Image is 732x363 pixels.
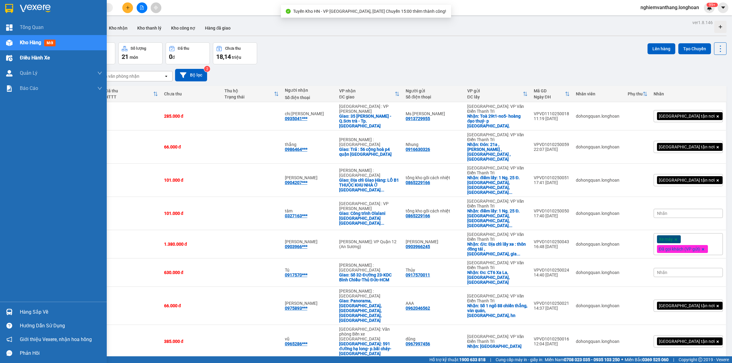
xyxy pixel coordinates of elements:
[406,301,461,306] div: AAA
[659,237,673,242] span: Xe máy
[621,358,623,361] span: ⚪️
[406,341,430,346] div: 0967997456
[164,178,218,183] div: 101.000 đ
[707,5,712,10] img: icon-new-feature
[406,239,461,244] div: Nguyễn trọng thành
[406,208,461,213] div: tổng kho gối cách nhiệt
[339,341,400,356] div: Giao: 591 đường hạ long- p.bãi cháy-hạ long
[467,88,523,93] div: VP gửi
[467,242,528,256] div: Nhận: đ/c: Địa chỉ lấy xe : thôn đồng tái , xã thống kênh, gia lộc hải dương
[285,336,333,341] div: vũ
[576,211,622,216] div: dohongquan.longhoan
[509,223,512,228] span: ...
[534,116,570,121] div: 11:19 [DATE]
[659,339,715,344] span: [GEOGRAPHIC_DATA] tận nơi
[406,116,430,121] div: 0913729955
[406,88,461,93] div: Người gửi
[534,268,570,272] div: VPVD1010250024
[534,306,570,311] div: 14:37 [DATE]
[654,91,723,96] div: Nhãn
[6,24,13,31] img: dashboard-icon
[576,91,622,96] div: Nhân viên
[132,21,166,35] button: Kho thanh lý
[20,321,102,330] div: Hướng dẫn sử dụng
[154,5,158,10] span: aim
[339,201,400,211] div: [GEOGRAPHIC_DATA] : VP [PERSON_NAME]
[285,268,333,272] div: Tú
[285,111,333,116] div: chị Ngọc
[164,91,218,96] div: Chưa thu
[105,88,153,93] div: Đã thu
[534,175,570,180] div: VPVD1010250051
[339,88,395,93] div: VP nhận
[166,21,200,35] button: Kho công nợ
[339,298,400,323] div: Giao: Panorama, Le Thị Chợ, P phú Thuận, Q7, tp hcm
[534,94,565,99] div: Ngày ĐH
[164,270,218,275] div: 630.000 đ
[720,5,726,10] span: caret-down
[164,339,218,344] div: 385.000 đ
[534,111,570,116] div: VPVD1110250018
[164,74,169,79] svg: open
[44,40,56,46] span: mới
[467,334,528,344] div: [GEOGRAPHIC_DATA]: VP Văn Điển Thanh Trì
[381,221,384,226] span: ...
[467,114,528,128] div: Nhận: Toà 29t1-no5- hoàng đạo thuý- p yên hoà hà nội.
[293,9,446,14] span: Tuyến Kho HN - VP [GEOGRAPHIC_DATA], [DATE] Chuyến 15:00 thêm thành công!
[406,180,430,185] div: 0865229166
[467,94,523,99] div: ĐC lấy
[692,19,713,26] div: ver 1.8.146
[406,147,430,152] div: 0916630326
[718,2,728,13] button: caret-down
[531,86,573,102] th: Toggle SortBy
[642,357,669,362] strong: 0369 525 060
[164,242,218,247] div: 1.380.000 đ
[232,55,241,60] span: triệu
[105,94,153,99] div: HTTT
[164,114,218,119] div: 285.000 đ
[628,91,643,96] div: Phụ thu
[534,341,570,346] div: 12:04 [DATE]
[339,239,400,249] div: [PERSON_NAME]: VP Quận 12 (An Sương)
[285,301,333,306] div: Lynn
[534,336,570,341] div: VPVD1010250016
[625,356,669,363] span: Miền Bắc
[20,23,44,31] span: Tổng Quan
[467,104,528,114] div: [GEOGRAPHIC_DATA]: VP Văn Điển Thanh Trì
[534,272,570,277] div: 14:40 [DATE]
[178,46,189,51] div: Đã thu
[339,178,400,192] div: Giao: ĐỊa chỉ Giao Hàng: LÔ B1 THUỘC KHU NHÀ Ở P.TÂN PHÚ, QUẬN 7, TP.HCM
[339,114,400,128] div: Giao: 35 Võ Văn Kiệt - Q.Sơn trà - Tp. đà nẵng
[406,175,461,180] div: tổng kho gối cách nhiệt
[534,301,570,306] div: VPVD1010250021
[406,336,461,341] div: dũng
[20,84,38,92] span: Báo cáo
[490,356,491,363] span: |
[534,239,570,244] div: VPVD1010250043
[20,336,92,343] span: Giới thiệu Vexere, nhận hoa hồng
[467,232,528,242] div: [GEOGRAPHIC_DATA]: VP Văn Điển Thanh Trì
[224,94,274,99] div: Trạng thái
[467,199,528,208] div: [GEOGRAPHIC_DATA]: VP Văn Điển Thanh Trì
[339,272,400,282] div: Giao: Số 32-Đường 23-KDC Bình Chiểu-Thủ Đức-HCM
[140,5,144,10] span: file-add
[406,94,461,99] div: Số điện thoại
[285,142,333,147] div: thắng
[6,336,12,342] span: notification
[126,5,130,10] span: plus
[122,2,133,13] button: plus
[104,21,132,35] button: Kho nhận
[659,177,715,183] span: [GEOGRAPHIC_DATA] tận nơi
[200,21,235,35] button: Hàng đã giao
[339,289,400,298] div: [PERSON_NAME] : [GEOGRAPHIC_DATA]
[6,350,12,356] span: message
[6,40,13,46] img: warehouse-icon
[164,211,218,216] div: 101.000 đ
[381,187,384,192] span: ...
[97,73,139,79] div: Chọn văn phòng nhận
[636,4,704,11] span: nghiemvanthang.longhoan
[467,208,528,228] div: Nhận: điểm lấy: 1 Ng. 25 Đ. Phú Minh, Minh Khai, Bắc Từ Liêm, Hà Nội
[285,239,333,244] div: Nguyễn trọng thành
[204,66,210,72] sup: 2
[534,88,565,93] div: Mã GD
